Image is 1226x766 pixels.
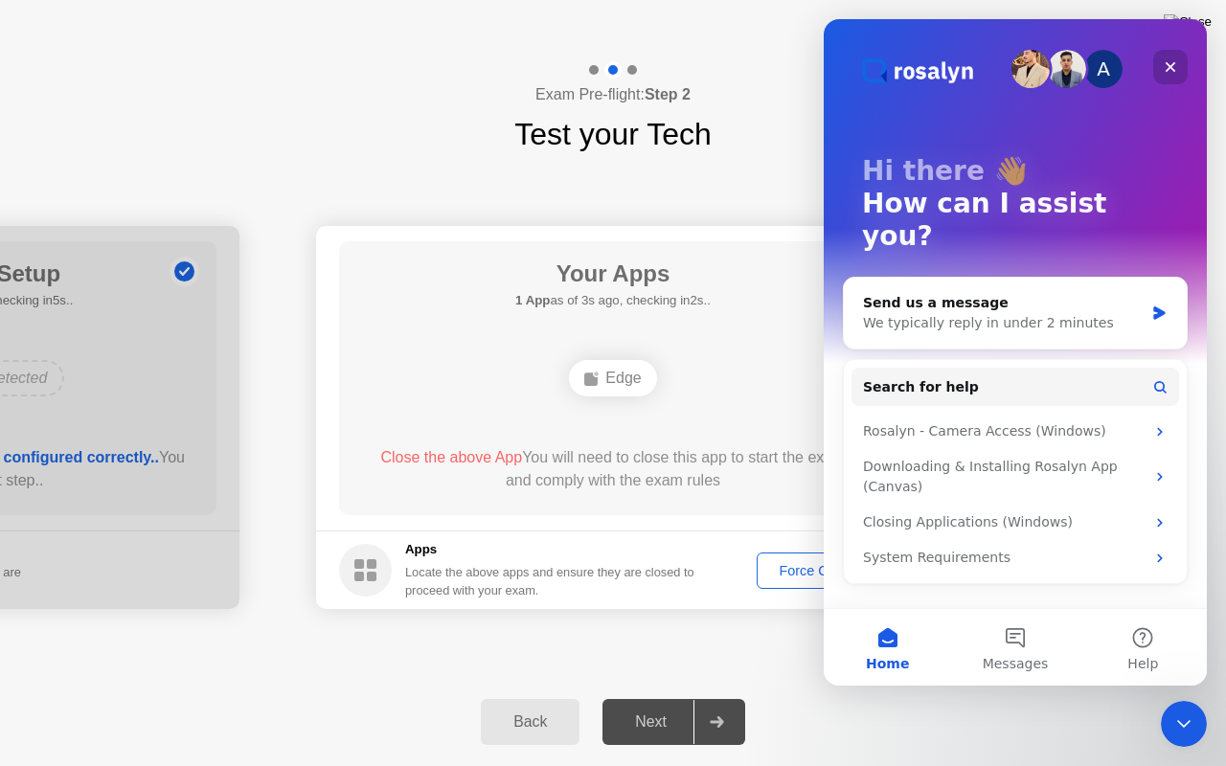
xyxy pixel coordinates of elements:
iframe: Intercom live chat [824,19,1207,686]
div: You will need to close this app to start the exam and comply with the exam rules [367,446,860,492]
span: Close the above App [380,449,522,465]
button: Next [602,699,745,745]
div: Locate the above apps and ensure they are closed to proceed with your exam. [405,563,695,599]
h1: Your Apps [515,257,711,291]
b: 1 App [515,293,550,307]
h4: Exam Pre-flight: [535,83,691,106]
h1: Test your Tech [514,111,712,157]
div: Back [487,713,574,731]
h5: as of 3s ago, checking in2s.. [515,291,711,310]
div: Edge [569,360,656,396]
button: Force Close... [757,552,887,589]
img: Close [1164,14,1212,30]
b: Step 2 [645,86,691,102]
iframe: Intercom live chat [1161,701,1207,747]
h5: Apps [405,540,695,559]
button: Back [481,699,579,745]
div: Next [608,713,693,731]
div: Force Close... [763,563,880,578]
